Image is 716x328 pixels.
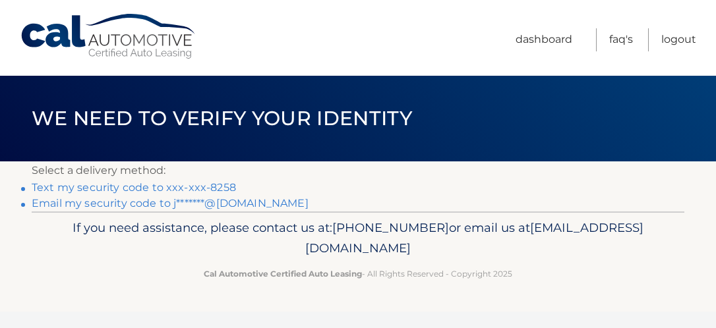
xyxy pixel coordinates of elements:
a: FAQ's [609,28,633,51]
p: - All Rights Reserved - Copyright 2025 [51,267,665,281]
a: Email my security code to j*******@[DOMAIN_NAME] [32,197,309,209]
p: If you need assistance, please contact us at: or email us at [51,217,665,260]
span: [PHONE_NUMBER] [332,220,449,235]
a: Dashboard [516,28,572,51]
a: Cal Automotive [20,13,198,60]
a: Logout [661,28,696,51]
p: Select a delivery method: [32,161,684,180]
span: We need to verify your identity [32,106,412,130]
strong: Cal Automotive Certified Auto Leasing [204,269,362,279]
a: Text my security code to xxx-xxx-8258 [32,181,236,194]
